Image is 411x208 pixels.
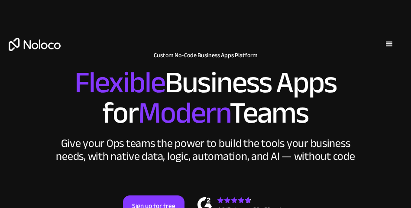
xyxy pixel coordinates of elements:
[9,68,402,128] h2: Business Apps for Teams
[54,137,357,163] div: Give your Ops teams the power to build the tools your business needs, with native data, logic, au...
[138,84,230,141] span: Modern
[376,31,402,57] div: menu
[9,38,61,51] a: home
